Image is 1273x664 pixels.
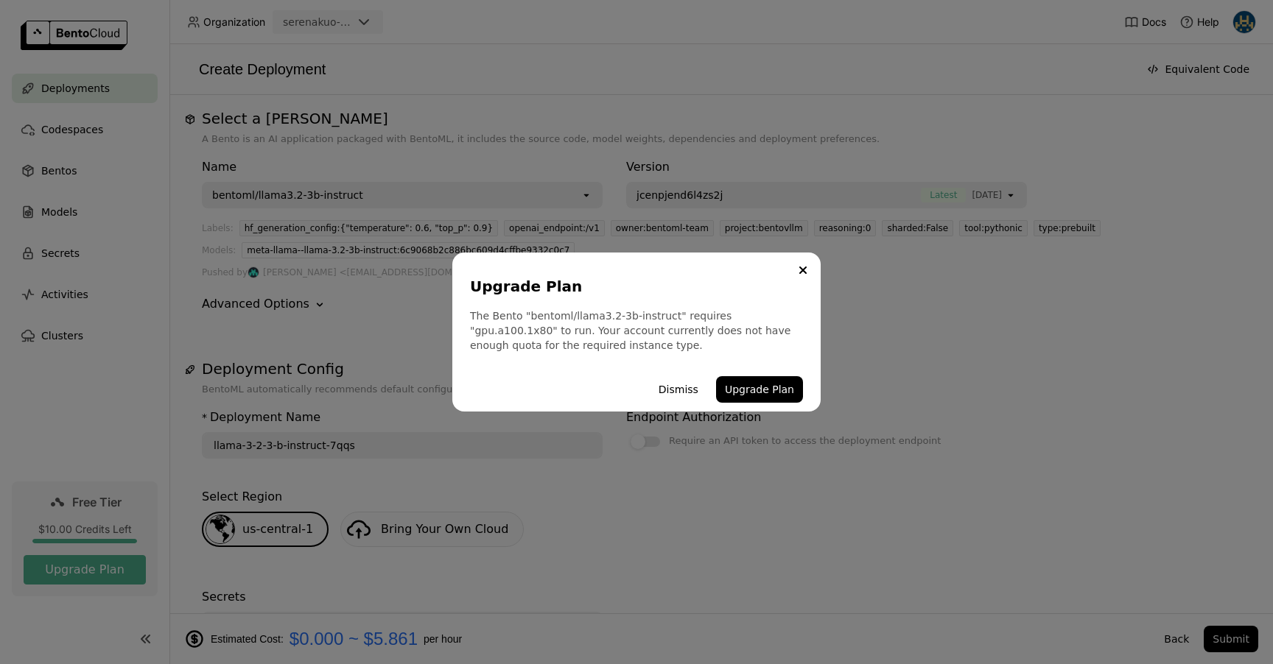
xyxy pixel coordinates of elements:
[470,276,797,297] div: Upgrade Plan
[650,376,707,403] button: Dismiss
[794,261,812,279] button: Close
[452,252,821,412] div: dialog
[716,376,803,403] button: Upgrade Plan
[470,308,803,353] div: The Bento "bentoml/llama3.2-3b-instruct" requires "gpu.a100.1x80" to run. Your account currently ...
